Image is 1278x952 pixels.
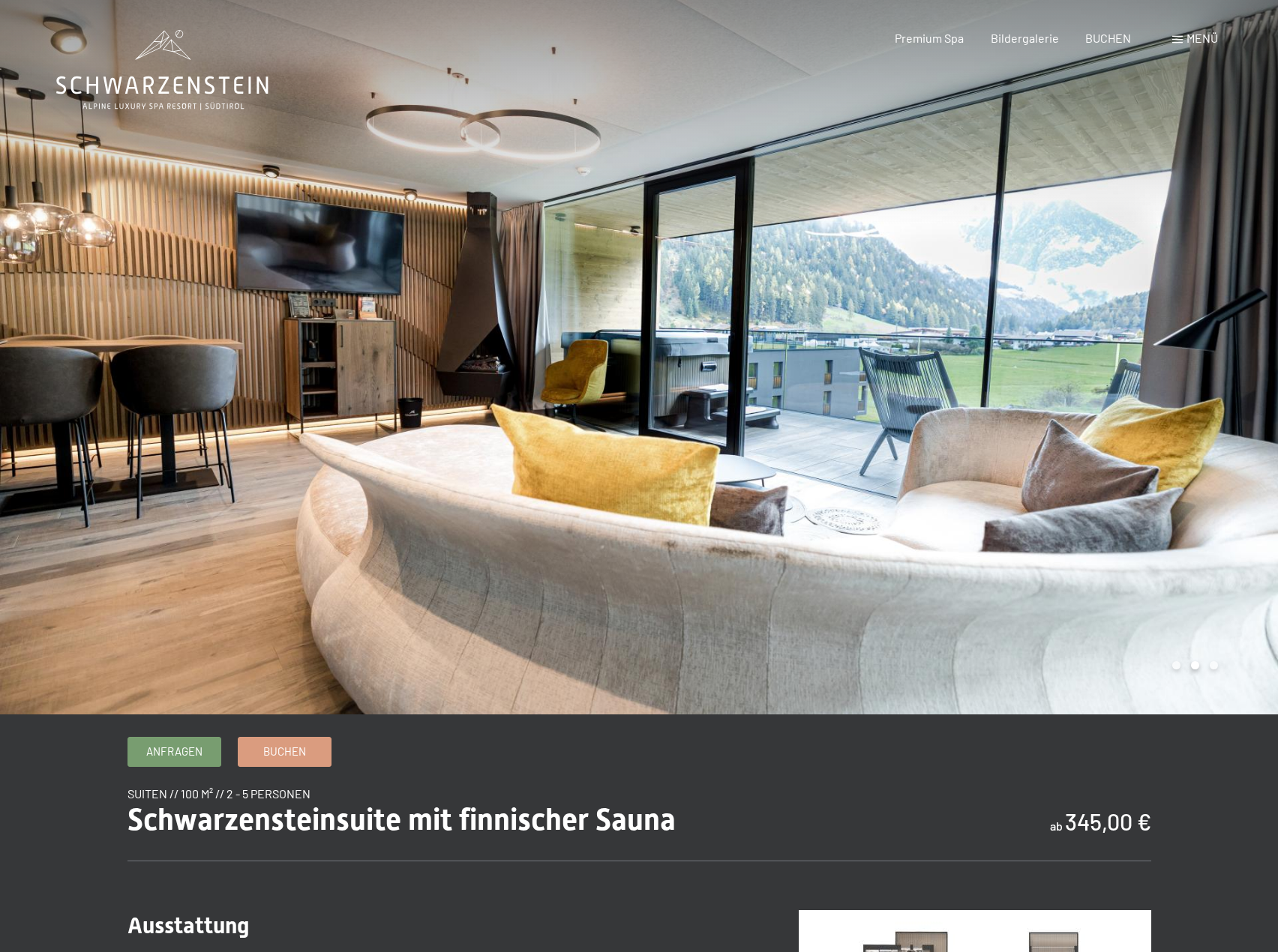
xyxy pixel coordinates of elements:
span: Ausstattung [127,912,249,939]
span: Suiten // 100 m² // 2 - 5 Personen [127,786,310,801]
a: Buchen [238,738,331,766]
span: ab [1050,819,1063,833]
span: Anfragen [146,744,202,759]
a: Premium Spa [895,31,964,45]
a: Anfragen [128,738,220,766]
span: Buchen [263,744,306,759]
a: BUCHEN [1085,31,1131,45]
span: Menü [1186,31,1218,45]
a: Bildergalerie [991,31,1059,45]
span: Schwarzensteinsuite mit finnischer Sauna [127,802,676,837]
b: 345,00 € [1065,808,1151,835]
